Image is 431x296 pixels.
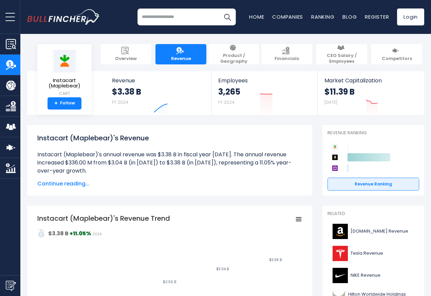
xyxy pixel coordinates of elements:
[219,8,236,25] button: Search
[92,232,101,237] span: 2024
[327,266,419,285] a: NIKE Revenue
[37,133,302,143] h1: Instacart (Maplebear)'s Revenue
[112,99,128,105] small: FY 2024
[327,211,419,217] p: Related
[112,77,205,84] span: Revenue
[324,86,355,97] strong: $11.39 B
[272,13,303,20] a: Companies
[218,77,310,84] span: Employees
[112,86,141,97] strong: $3.38 B
[37,151,302,175] li: Instacart (Maplebear)'s annual revenue was $3.38 B in fiscal year [DATE]. The annual revenue incr...
[318,71,424,115] a: Market Capitalization $11.39 B [DATE]
[155,44,206,64] a: Revenue
[216,267,229,272] text: $3.04 B
[397,8,424,25] a: Login
[218,99,235,105] small: FY 2024
[331,153,339,161] img: Amazon.com competitors logo
[371,44,422,64] a: Competitors
[218,86,240,97] strong: 3,265
[43,78,86,89] span: Instacart (Maplebear)
[365,13,389,20] a: Register
[208,44,259,64] a: Product / Geography
[42,50,87,97] a: Instacart (Maplebear) CART
[70,230,91,237] strong: +11.05%
[382,56,412,62] span: Competitors
[324,99,337,105] small: [DATE]
[43,91,86,97] small: CART
[48,230,69,237] strong: $3.38 B
[105,71,211,115] a: Revenue $3.38 B FY 2024
[37,180,302,188] span: Continue reading...
[327,244,419,263] a: Tesla Revenue
[211,71,317,115] a: Employees 3,265 FY 2024
[54,100,58,106] strong: +
[171,56,191,62] span: Revenue
[316,44,367,64] a: CEO Salary / Employees
[269,257,282,262] text: $3.38 B
[115,56,137,62] span: Overview
[212,53,256,64] span: Product / Geography
[327,130,419,136] p: Revenue Ranking
[27,9,100,25] img: bullfincher logo
[332,268,349,283] img: NKE logo
[249,13,264,20] a: Home
[37,229,45,237] img: addasd
[331,164,339,172] img: Wayfair competitors logo
[163,279,176,284] text: $2.55 B
[27,9,100,25] a: Go to homepage
[327,222,419,241] a: [DOMAIN_NAME] Revenue
[37,214,170,223] tspan: Instacart (Maplebear)'s Revenue Trend
[342,13,357,20] a: Blog
[332,224,349,239] img: AMZN logo
[324,77,417,84] span: Market Capitalization
[48,97,81,110] a: +Follow
[275,56,299,62] span: Financials
[261,44,312,64] a: Financials
[100,44,151,64] a: Overview
[311,13,334,20] a: Ranking
[332,246,349,261] img: TSLA logo
[320,53,364,64] span: CEO Salary / Employees
[327,178,419,191] a: Revenue Ranking
[331,143,339,151] img: Instacart (Maplebear) competitors logo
